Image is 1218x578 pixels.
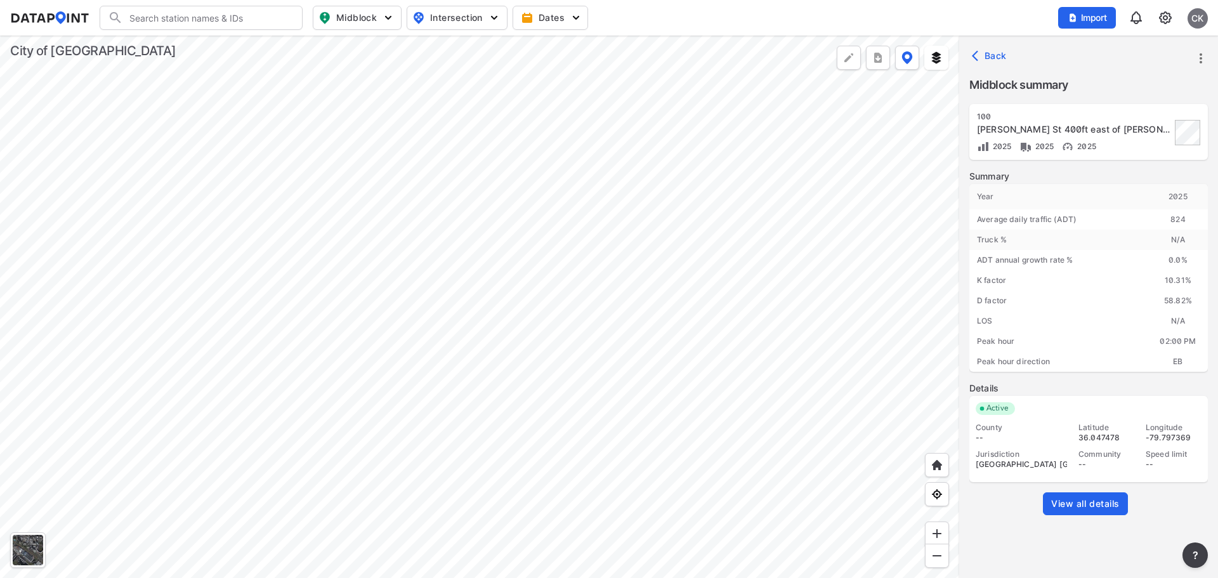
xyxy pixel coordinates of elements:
div: 02:00 PM [1148,331,1208,351]
img: ZvzfEJKXnyWIrJytrsY285QMwk63cM6Drc+sIAAAAASUVORK5CYII= [931,527,943,540]
span: 2025 [1074,141,1096,151]
div: Zoom out [925,544,949,568]
div: D factor [969,291,1148,311]
img: +XpAUvaXAN7GudzAAAAAElFTkSuQmCC [931,459,943,471]
div: Peak hour direction [969,351,1148,372]
div: County [976,423,1067,433]
div: City of [GEOGRAPHIC_DATA] [10,42,176,60]
button: more [1190,48,1212,69]
div: Zoom in [925,522,949,546]
img: map_pin_int.54838e6b.svg [411,10,426,25]
span: ? [1190,548,1200,563]
div: Longitude [1146,423,1202,433]
div: Speed limit [1146,449,1202,459]
div: Polygon tool [837,46,861,70]
span: Dates [523,11,580,24]
div: N/A [1148,311,1208,331]
div: Terrell St 400ft east of Randleman Rd [977,123,1171,136]
button: Back [969,46,1012,66]
div: EB [1148,351,1208,372]
div: Jurisdiction [976,449,1067,459]
img: 5YPKRKmlfpI5mqlR8AD95paCi+0kK1fRFDJSaMmawlwaeJcJwk9O2fotCW5ve9gAAAAASUVORK5CYII= [488,11,501,24]
span: Import [1066,11,1108,24]
div: 10.31% [1148,270,1208,291]
div: -- [976,433,1067,443]
span: Intersection [412,10,499,25]
span: 2025 [1032,141,1054,151]
img: +Dz8AAAAASUVORK5CYII= [842,51,855,64]
div: 36.047478 [1078,433,1134,443]
img: data-point-layers.37681fc9.svg [901,51,913,64]
a: Import [1058,11,1122,23]
div: ADT annual growth rate % [969,250,1148,270]
div: Peak hour [969,331,1148,351]
button: more [1182,542,1208,568]
div: Latitude [1078,423,1134,433]
img: calendar-gold.39a51dde.svg [521,11,534,24]
div: 0.0 % [1148,250,1208,270]
img: 8A77J+mXikMhHQAAAAASUVORK5CYII= [1129,10,1144,25]
div: -79.797369 [1146,433,1202,443]
button: External layers [924,46,948,70]
img: 5YPKRKmlfpI5mqlR8AD95paCi+0kK1fRFDJSaMmawlwaeJcJwk9O2fotCW5ve9gAAAAASUVORK5CYII= [570,11,582,24]
span: Back [974,49,1007,62]
div: -- [1146,459,1202,470]
div: Truck % [969,230,1148,250]
input: Search [123,8,294,28]
div: LOS [969,311,1148,331]
label: Midblock summary [969,76,1208,94]
img: Volume count [977,140,990,153]
div: [GEOGRAPHIC_DATA] [GEOGRAPHIC_DATA] [976,459,1067,470]
div: View my location [925,482,949,506]
img: cids17cp3yIFEOpj3V8A9qJSH103uA521RftCD4eeui4ksIb+krbm5XvIjxD52OS6NWLn9gAAAAAElFTkSuQmCC [1158,10,1173,25]
img: xqJnZQTG2JQi0x5lvmkeSNbbgIiQD62bqHG8IfrOzanD0FsRdYrij6fAAAAAElFTkSuQmCC [872,51,884,64]
label: Details [969,382,1208,395]
img: Vehicle class [1019,140,1032,153]
label: Summary [969,170,1208,183]
div: Toggle basemap [10,532,46,568]
button: Intersection [407,6,507,30]
img: 5YPKRKmlfpI5mqlR8AD95paCi+0kK1fRFDJSaMmawlwaeJcJwk9O2fotCW5ve9gAAAAASUVORK5CYII= [382,11,395,24]
div: N/A [1148,230,1208,250]
span: Active [981,402,1015,415]
div: 2025 [1148,184,1208,209]
div: Home [925,453,949,477]
div: 58.82% [1148,291,1208,311]
button: Midblock [313,6,402,30]
img: MAAAAAElFTkSuQmCC [931,549,943,562]
span: Midblock [318,10,393,25]
div: Average daily traffic (ADT) [969,209,1148,230]
button: Dates [513,6,588,30]
span: 2025 [990,141,1012,151]
img: layers.ee07997e.svg [930,51,943,64]
div: 100 [977,112,1171,122]
button: Import [1058,7,1116,29]
img: file_add.62c1e8a2.svg [1068,13,1078,23]
img: Vehicle speed [1061,140,1074,153]
div: 824 [1148,209,1208,230]
div: CK [1188,8,1208,29]
img: map_pin_mid.602f9df1.svg [317,10,332,25]
img: zeq5HYn9AnE9l6UmnFLPAAAAAElFTkSuQmCC [931,488,943,501]
div: K factor [969,270,1148,291]
button: more [866,46,890,70]
div: Community [1078,449,1134,459]
img: dataPointLogo.9353c09d.svg [10,11,89,24]
span: View all details [1051,497,1120,510]
div: -- [1078,459,1134,470]
div: Year [969,184,1148,209]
